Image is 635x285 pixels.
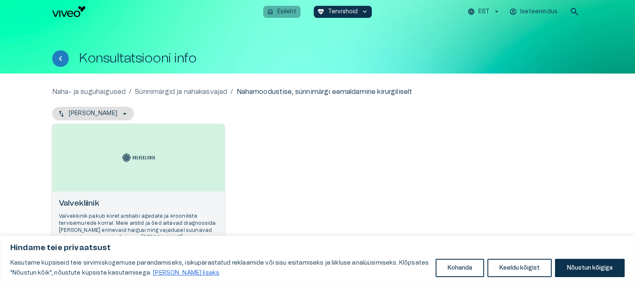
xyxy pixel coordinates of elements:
span: keyboard_arrow_down [361,8,368,15]
button: [PERSON_NAME] [52,107,134,120]
span: home [267,8,274,15]
button: ecg_heartTervishoidkeyboard_arrow_down [314,6,372,18]
button: Nõustun kõigiga [555,259,625,277]
button: Kohanda [436,259,484,277]
p: Hindame teie privaatsust [10,243,625,253]
h6: Valvekliinik [59,198,218,209]
a: Navigate to homepage [52,6,260,17]
p: Valvekliinik pakub kiiret arstiabi ägedate ja krooniliste tervisemurede korral. Meie arstid ja õe... [59,213,218,241]
p: Nahamoodustise, sünnimärgi eemaldamine kirurgiliselt [237,87,412,97]
p: EST [478,7,490,16]
img: Viveo logo [52,6,85,17]
span: Help [42,7,55,13]
a: Sünnimärgid ja nahakasvajad [135,87,227,97]
p: Kasutame küpsiseid teie sirvimiskogemuse parandamiseks, isikupärastatud reklaamide või sisu esita... [10,258,429,278]
button: Iseteenindus [508,6,560,18]
button: homeEsileht [263,6,301,18]
button: EST [466,6,502,18]
h1: Konsultatsiooni info [79,51,196,66]
a: Loe lisaks [153,270,220,276]
button: Keeldu kõigist [487,259,552,277]
p: Iseteenindus [520,7,557,16]
img: Valvekliinik logo [122,153,155,162]
p: [PERSON_NAME] [69,109,117,118]
span: search [570,7,579,17]
a: Naha- ja suguhaigused [52,87,126,97]
p: Tervishoid [328,7,358,16]
p: Esileht [277,7,296,16]
button: Tagasi [52,50,69,67]
button: open search modal [566,3,583,20]
span: ecg_heart [317,8,325,15]
p: / [230,87,233,97]
p: / [129,87,131,97]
